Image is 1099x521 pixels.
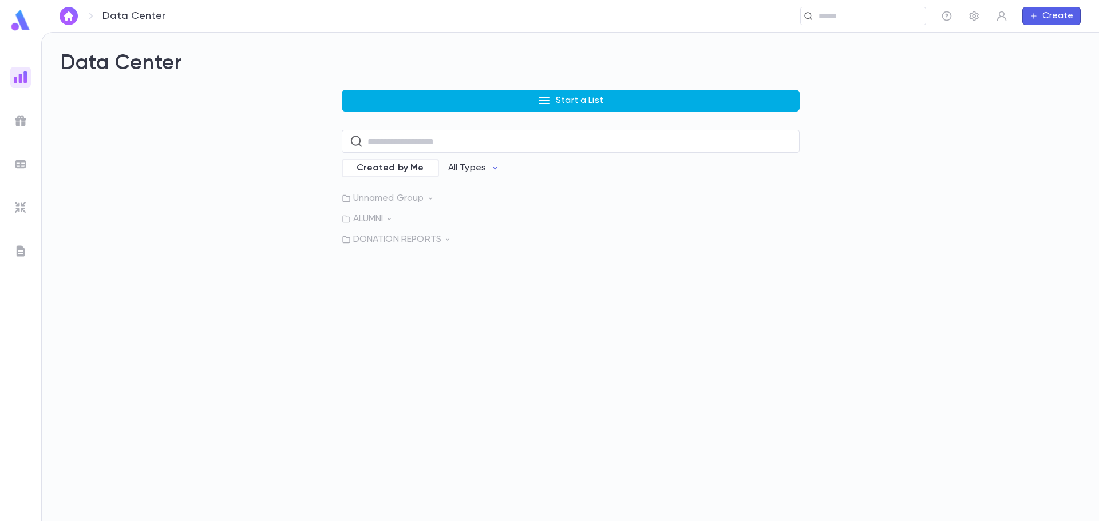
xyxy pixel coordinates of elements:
[14,114,27,128] img: campaigns_grey.99e729a5f7ee94e3726e6486bddda8f1.svg
[448,162,486,174] p: All Types
[14,157,27,171] img: batches_grey.339ca447c9d9533ef1741baa751efc33.svg
[342,213,800,225] p: ALUMNI
[14,244,27,258] img: letters_grey.7941b92b52307dd3b8a917253454ce1c.svg
[342,193,800,204] p: Unnamed Group
[14,70,27,84] img: reports_gradient.dbe2566a39951672bc459a78b45e2f92.svg
[60,51,1081,76] h2: Data Center
[102,10,165,22] p: Data Center
[9,9,32,31] img: logo
[342,159,439,177] div: Created by Me
[439,157,509,179] button: All Types
[342,234,800,245] p: DONATION REPORTS
[350,162,431,174] span: Created by Me
[62,11,76,21] img: home_white.a664292cf8c1dea59945f0da9f25487c.svg
[342,90,800,112] button: Start a List
[14,201,27,214] img: imports_grey.530a8a0e642e233f2baf0ef88e8c9fcb.svg
[556,95,603,106] p: Start a List
[1022,7,1081,25] button: Create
